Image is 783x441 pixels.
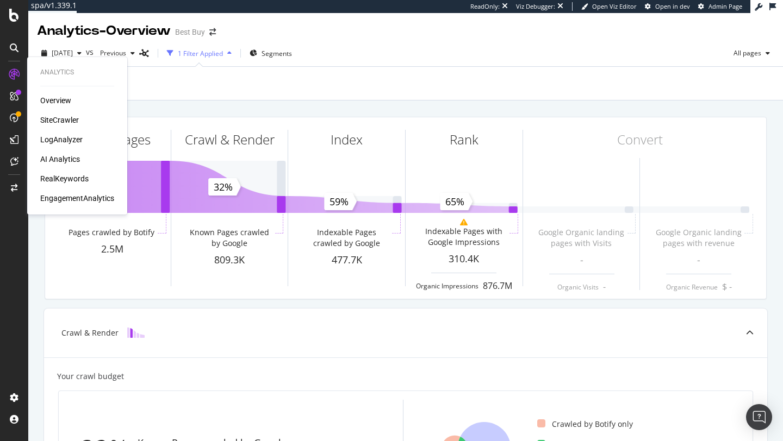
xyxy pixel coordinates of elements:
[470,2,500,11] div: ReadOnly:
[698,2,742,11] a: Admin Page
[581,2,637,11] a: Open Viz Editor
[40,68,114,77] div: Analytics
[96,45,139,62] button: Previous
[450,130,478,149] div: Rank
[40,134,83,145] a: LogAnalyzer
[262,49,292,58] span: Segments
[40,193,114,204] a: EngagementAnalytics
[288,253,405,267] div: 477.7K
[96,48,126,58] span: Previous
[163,45,236,62] button: 1 Filter Applied
[40,115,79,125] a: SiteCrawler
[37,45,86,62] button: [DATE]
[420,226,507,248] div: Indexable Pages with Google Impressions
[40,154,80,165] a: AI Analytics
[209,28,216,36] div: arrow-right-arrow-left
[69,227,154,238] div: Pages crawled by Botify
[483,280,512,292] div: 876.7M
[171,253,288,267] div: 809.3K
[245,45,296,62] button: Segments
[40,173,89,184] a: RealKeywords
[54,242,171,256] div: 2.5M
[185,130,275,149] div: Crawl & Render
[40,95,71,106] a: Overview
[592,2,637,10] span: Open Viz Editor
[709,2,742,10] span: Admin Page
[185,227,272,249] div: Known Pages crawled by Google
[416,281,478,291] div: Organic Impressions
[516,2,555,11] div: Viz Debugger:
[86,47,96,58] span: vs
[331,130,363,149] div: Index
[537,419,633,430] div: Crawled by Botify only
[37,22,171,40] div: Analytics - Overview
[175,27,205,37] div: Best Buy
[303,227,390,249] div: Indexable Pages crawled by Google
[645,2,690,11] a: Open in dev
[655,2,690,10] span: Open in dev
[406,252,523,266] div: 310.4K
[729,48,761,58] span: All pages
[127,327,145,338] img: block-icon
[178,49,223,58] div: 1 Filter Applied
[61,327,119,338] div: Crawl & Render
[52,48,73,58] span: 2025 Sep. 23rd
[57,371,124,382] div: Your crawl budget
[746,404,772,430] div: Open Intercom Messenger
[729,45,774,62] button: All pages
